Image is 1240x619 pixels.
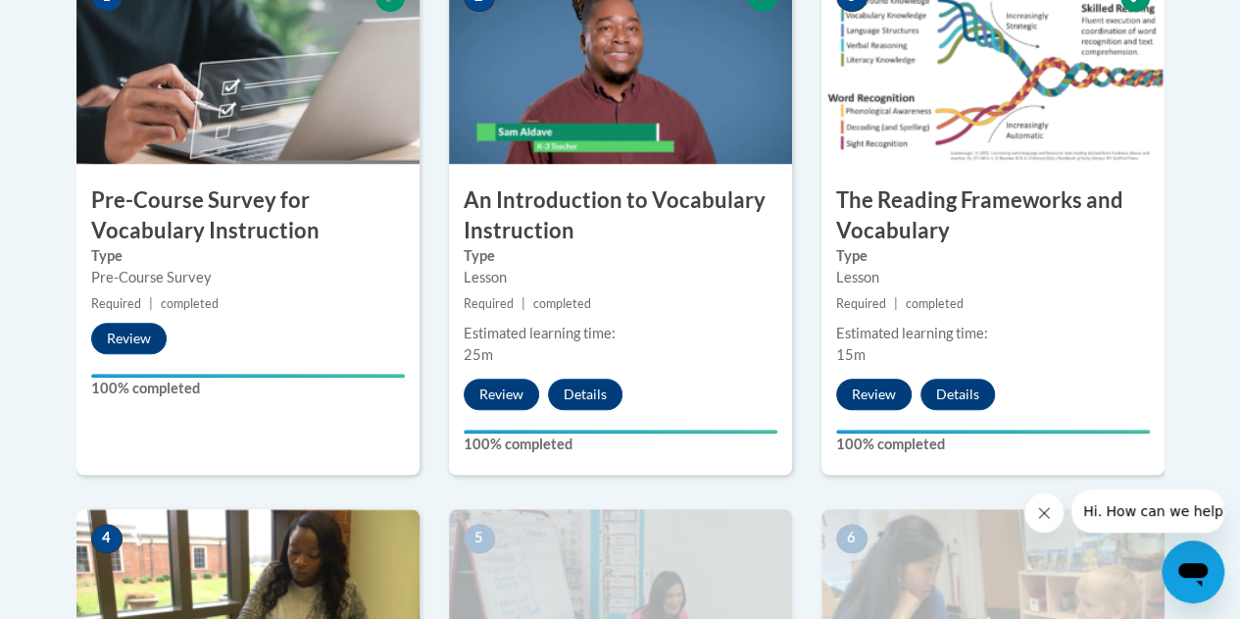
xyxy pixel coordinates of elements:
[836,323,1150,344] div: Estimated learning time:
[161,296,219,311] span: completed
[464,267,777,288] div: Lesson
[464,524,495,553] span: 5
[464,430,777,434] div: Your progress
[1162,541,1224,603] iframe: Button to launch messaging window
[76,185,420,246] h3: Pre-Course Survey for Vocabulary Instruction
[836,524,868,553] span: 6
[449,185,792,246] h3: An Introduction to Vocabulary Instruction
[533,296,591,311] span: completed
[91,374,405,378] div: Your progress
[91,323,167,354] button: Review
[91,267,405,288] div: Pre-Course Survey
[464,379,539,410] button: Review
[836,245,1150,267] label: Type
[464,346,493,363] span: 25m
[836,379,912,410] button: Review
[464,323,777,344] div: Estimated learning time:
[91,296,141,311] span: Required
[836,296,886,311] span: Required
[906,296,964,311] span: completed
[464,296,514,311] span: Required
[821,185,1165,246] h3: The Reading Frameworks and Vocabulary
[894,296,898,311] span: |
[91,378,405,399] label: 100% completed
[836,267,1150,288] div: Lesson
[521,296,525,311] span: |
[920,379,995,410] button: Details
[464,434,777,455] label: 100% completed
[1071,490,1224,533] iframe: Message from company
[836,434,1150,455] label: 100% completed
[91,245,405,267] label: Type
[12,14,159,29] span: Hi. How can we help?
[149,296,153,311] span: |
[836,346,866,363] span: 15m
[91,524,123,553] span: 4
[836,430,1150,434] div: Your progress
[1024,493,1064,533] iframe: Close message
[548,379,622,410] button: Details
[464,245,777,267] label: Type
